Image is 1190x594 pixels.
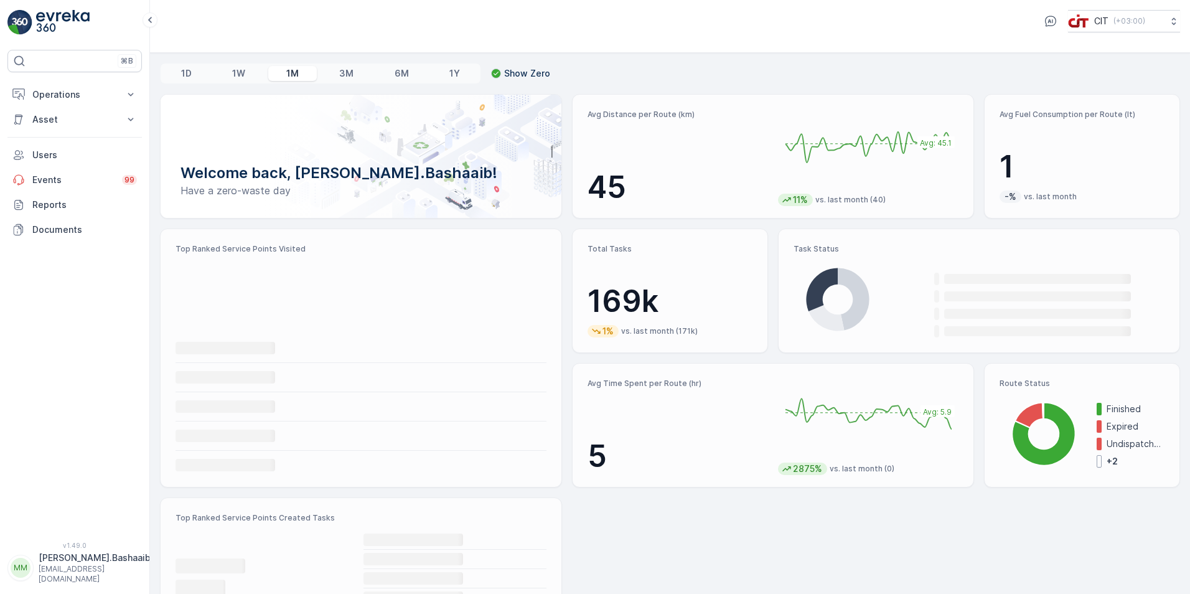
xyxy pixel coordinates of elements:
[621,326,698,336] p: vs. last month (171k)
[1107,455,1118,468] p: + 2
[1068,10,1180,32] button: CIT(+03:00)
[1024,192,1077,202] p: vs. last month
[32,88,117,101] p: Operations
[792,194,809,206] p: 11%
[32,224,137,236] p: Documents
[180,183,541,198] p: Have a zero-waste day
[32,174,115,186] p: Events
[7,107,142,132] button: Asset
[1113,16,1145,26] p: ( +03:00 )
[815,195,886,205] p: vs. last month (40)
[1107,420,1164,433] p: Expired
[176,513,546,523] p: Top Ranked Service Points Created Tasks
[39,564,151,584] p: [EMAIL_ADDRESS][DOMAIN_NAME]
[1107,403,1164,415] p: Finished
[7,143,142,167] a: Users
[1000,148,1164,186] p: 1
[588,283,752,320] p: 169k
[124,175,134,185] p: 99
[601,325,615,337] p: 1%
[449,67,460,80] p: 1Y
[7,217,142,242] a: Documents
[11,558,30,578] div: MM
[1000,110,1164,120] p: Avg Fuel Consumption per Route (lt)
[504,67,550,80] p: Show Zero
[1068,14,1089,28] img: cit-logo_pOk6rL0.png
[32,149,137,161] p: Users
[232,67,245,80] p: 1W
[1000,379,1164,389] p: Route Status
[339,67,354,80] p: 3M
[794,244,1164,254] p: Task Status
[32,113,117,126] p: Asset
[830,464,894,474] p: vs. last month (0)
[1003,191,1018,203] p: -%
[7,82,142,107] button: Operations
[588,438,768,475] p: 5
[176,244,546,254] p: Top Ranked Service Points Visited
[39,552,151,564] p: [PERSON_NAME].Bashaaib
[792,463,823,475] p: 2875%
[588,110,768,120] p: Avg Distance per Route (km)
[588,169,768,206] p: 45
[32,199,137,211] p: Reports
[7,167,142,192] a: Events99
[7,10,32,35] img: logo
[1107,438,1164,450] p: Undispatched
[7,552,142,584] button: MM[PERSON_NAME].Bashaaib[EMAIL_ADDRESS][DOMAIN_NAME]
[588,379,768,389] p: Avg Time Spent per Route (hr)
[121,56,133,66] p: ⌘B
[7,542,142,549] span: v 1.49.0
[286,67,299,80] p: 1M
[36,10,90,35] img: logo_light-DOdMpM7g.png
[7,192,142,217] a: Reports
[180,163,541,183] p: Welcome back, [PERSON_NAME].Bashaaib!
[588,244,752,254] p: Total Tasks
[395,67,409,80] p: 6M
[1094,15,1108,27] p: CIT
[181,67,192,80] p: 1D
